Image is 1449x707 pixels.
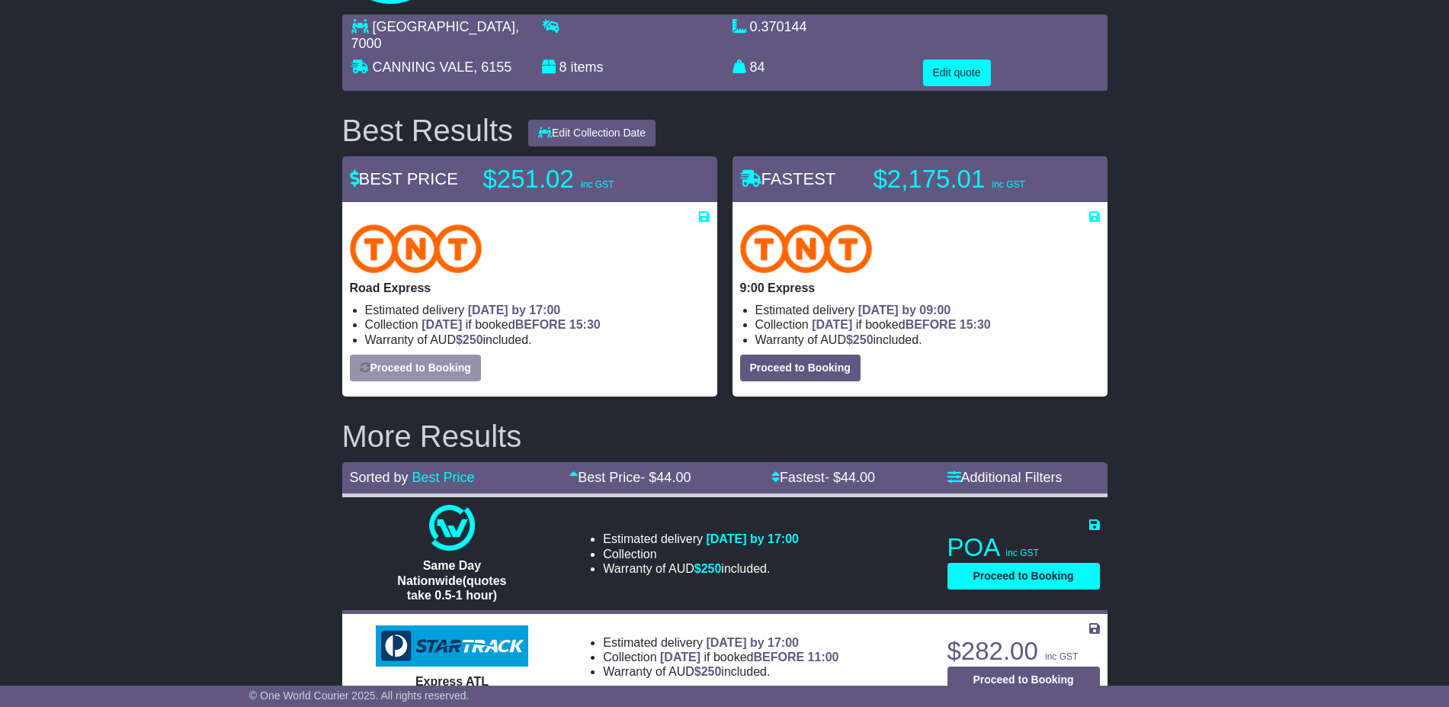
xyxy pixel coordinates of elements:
[753,651,804,664] span: BEFORE
[740,281,1100,295] p: 9:00 Express
[397,559,506,601] span: Same Day Nationwide(quotes take 0.5-1 hour)
[335,114,521,147] div: Best Results
[422,318,462,331] span: [DATE]
[808,651,839,664] span: 11:00
[947,563,1100,590] button: Proceed to Booking
[701,562,722,575] span: 250
[656,470,691,485] span: 44.00
[740,355,861,381] button: Proceed to Booking
[365,333,710,347] li: Warranty of AUD included.
[603,561,799,576] li: Warranty of AUD included.
[874,164,1064,194] p: $2,175.01
[750,59,765,75] span: 84
[694,562,722,575] span: $
[581,179,614,190] span: inc GST
[740,224,873,273] img: TNT Domestic: 9:00 Express
[755,317,1100,332] li: Collection
[841,470,875,485] span: 44.00
[342,419,1108,453] h2: More Results
[947,532,1100,563] p: POA
[528,120,656,146] button: Edit Collection Date
[365,303,710,317] li: Estimated delivery
[812,318,852,331] span: [DATE]
[429,505,475,551] img: One World Courier: Same Day Nationwide(quotes take 0.5-1 hour)
[740,169,836,188] span: FASTEST
[603,664,838,679] li: Warranty of AUD included.
[350,169,458,188] span: BEST PRICE
[468,304,561,317] span: [DATE] by 17:00
[603,532,799,546] li: Estimated delivery
[858,304,951,317] span: [DATE] by 09:00
[365,317,710,332] li: Collection
[812,318,990,331] span: if booked
[422,318,600,331] span: if booked
[846,333,874,346] span: $
[569,470,691,485] a: Best Price- $44.00
[1045,651,1078,662] span: inc GST
[350,470,409,485] span: Sorted by
[771,470,875,485] a: Fastest- $44.00
[473,59,511,75] span: , 6155
[755,303,1100,317] li: Estimated delivery
[825,470,875,485] span: - $
[706,636,799,649] span: [DATE] by 17:00
[350,355,481,381] button: Proceed to Booking
[706,532,799,545] span: [DATE] by 17:00
[351,19,519,51] span: , 7000
[569,318,601,331] span: 15:30
[456,333,483,346] span: $
[350,281,710,295] p: Road Express
[906,318,957,331] span: BEFORE
[923,59,991,86] button: Edit quote
[559,59,567,75] span: 8
[755,333,1100,347] li: Warranty of AUD included.
[947,636,1100,667] p: $282.00
[463,333,483,346] span: 250
[373,19,515,34] span: [GEOGRAPHIC_DATA]
[571,59,604,75] span: items
[960,318,991,331] span: 15:30
[603,635,838,650] li: Estimated delivery
[701,665,722,678] span: 250
[750,19,807,34] span: 0.370144
[992,179,1024,190] span: inc GST
[1006,548,1039,558] span: inc GST
[515,318,566,331] span: BEFORE
[415,675,489,688] span: Express ATL
[412,470,475,485] a: Best Price
[640,470,691,485] span: - $
[373,59,474,75] span: CANNING VALE
[694,665,722,678] span: $
[350,224,482,273] img: TNT Domestic: Road Express
[947,667,1100,693] button: Proceed to Booking
[376,625,528,667] img: StarTrack: Express ATL
[249,689,470,702] span: © One World Courier 2025. All rights reserved.
[853,333,874,346] span: 250
[947,470,1063,485] a: Additional Filters
[603,547,799,561] li: Collection
[660,651,838,664] span: if booked
[603,650,838,664] li: Collection
[483,164,674,194] p: $251.02
[660,651,700,664] span: [DATE]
